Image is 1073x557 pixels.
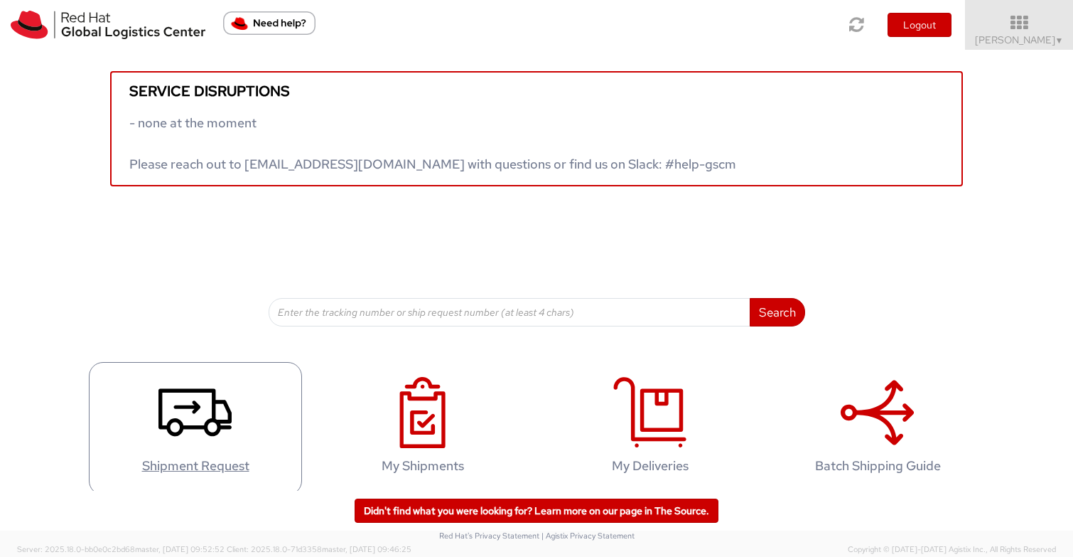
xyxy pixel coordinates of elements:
h5: Service disruptions [129,83,944,99]
a: Batch Shipping Guide [771,362,984,495]
a: Red Hat's Privacy Statement [439,531,539,541]
a: My Shipments [316,362,529,495]
a: My Deliveries [544,362,757,495]
a: Service disruptions - none at the moment Please reach out to [EMAIL_ADDRESS][DOMAIN_NAME] with qu... [110,71,963,186]
h4: My Deliveries [559,459,742,473]
button: Search [750,298,805,327]
span: Client: 2025.18.0-71d3358 [227,544,411,554]
span: - none at the moment Please reach out to [EMAIL_ADDRESS][DOMAIN_NAME] with questions or find us o... [129,115,736,172]
span: [PERSON_NAME] [975,33,1064,46]
h4: Shipment Request [104,459,287,473]
span: master, [DATE] 09:52:52 [135,544,225,554]
span: master, [DATE] 09:46:25 [322,544,411,554]
a: | Agistix Privacy Statement [541,531,635,541]
a: Didn't find what you were looking for? Learn more on our page in The Source. [355,499,718,523]
button: Need help? [223,11,316,35]
h4: My Shipments [331,459,514,473]
input: Enter the tracking number or ship request number (at least 4 chars) [269,298,750,327]
a: Shipment Request [89,362,302,495]
button: Logout [888,13,951,37]
h4: Batch Shipping Guide [786,459,969,473]
span: ▼ [1055,35,1064,46]
img: rh-logistics-00dfa346123c4ec078e1.svg [11,11,205,39]
span: Server: 2025.18.0-bb0e0c2bd68 [17,544,225,554]
span: Copyright © [DATE]-[DATE] Agistix Inc., All Rights Reserved [848,544,1056,556]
